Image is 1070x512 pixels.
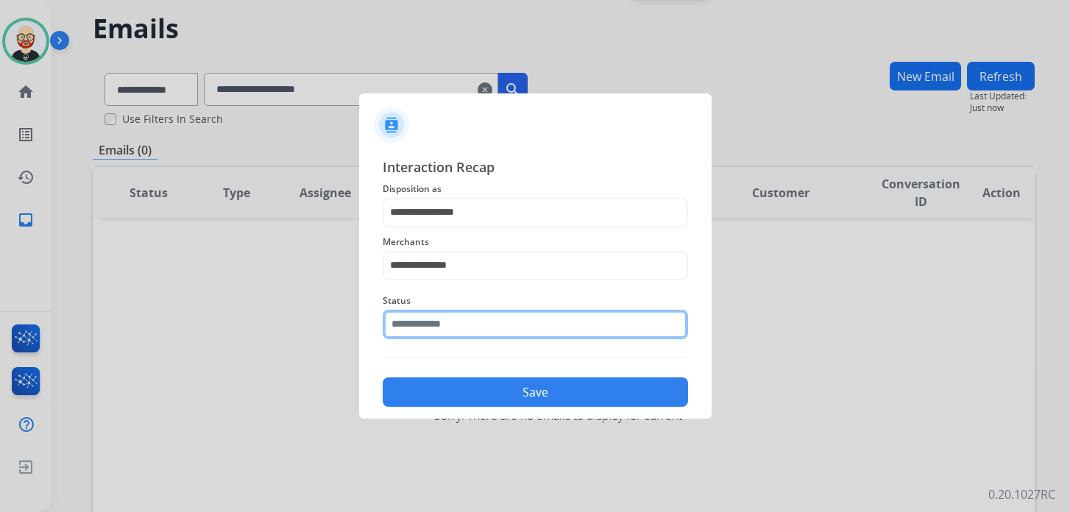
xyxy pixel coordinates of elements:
[383,233,688,251] span: Merchants
[383,180,688,198] span: Disposition as
[383,157,688,180] span: Interaction Recap
[383,377,688,407] button: Save
[374,107,409,143] img: contactIcon
[383,357,688,358] img: contact-recap-line.svg
[988,486,1055,503] p: 0.20.1027RC
[383,292,688,310] span: Status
